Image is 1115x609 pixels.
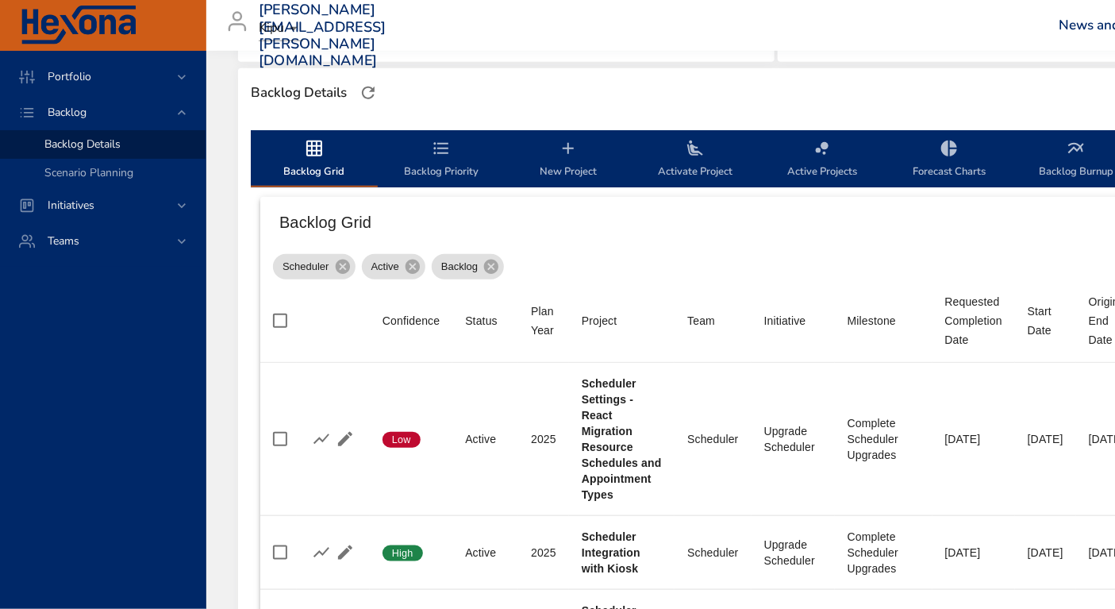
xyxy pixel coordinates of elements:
[848,415,920,463] div: Complete Scheduler Upgrades
[531,302,556,340] div: Sort
[35,233,92,249] span: Teams
[273,254,356,279] div: Scheduler
[246,80,352,106] div: Backlog Details
[582,311,662,330] span: Project
[356,81,380,105] button: Refresh Page
[333,427,357,451] button: Edit Project Details
[531,431,556,447] div: 2025
[273,259,339,275] span: Scheduler
[383,546,423,561] span: High
[387,139,495,181] span: Backlog Priority
[945,431,1002,447] div: [DATE]
[465,311,498,330] div: Status
[432,259,487,275] span: Backlog
[764,537,822,569] div: Upgrade Scheduler
[764,423,822,455] div: Upgrade Scheduler
[687,311,738,330] span: Team
[531,302,556,340] div: Plan Year
[383,311,440,330] div: Confidence
[687,545,738,561] div: Scheduler
[582,311,617,330] div: Sort
[260,139,368,181] span: Backlog Grid
[259,16,303,41] div: Kipu
[848,311,896,330] div: Milestone
[848,529,920,576] div: Complete Scheduler Upgrades
[945,292,1002,349] div: Sort
[44,137,121,152] span: Backlog Details
[19,6,138,45] img: Hexona
[35,198,107,213] span: Initiatives
[44,165,133,180] span: Scenario Planning
[531,545,556,561] div: 2025
[764,311,822,330] span: Initiative
[641,139,749,181] span: Activate Project
[768,139,876,181] span: Active Projects
[687,311,715,330] div: Team
[310,541,333,565] button: Show Burnup
[1028,302,1063,340] div: Sort
[945,545,1002,561] div: [DATE]
[310,427,333,451] button: Show Burnup
[582,311,617,330] div: Project
[465,431,506,447] div: Active
[582,377,662,501] b: Scheduler Settings - React Migration Resource Schedules and Appointment Types
[432,254,504,279] div: Backlog
[1028,431,1063,447] div: [DATE]
[333,541,357,565] button: Edit Project Details
[383,433,421,447] span: Low
[848,311,896,330] div: Sort
[764,311,806,330] div: Initiative
[687,431,738,447] div: Scheduler
[362,259,409,275] span: Active
[764,311,806,330] div: Sort
[465,311,506,330] span: Status
[848,311,920,330] span: Milestone
[383,311,440,330] div: Sort
[514,139,622,181] span: New Project
[895,139,1003,181] span: Forecast Charts
[582,530,640,575] b: Scheduler Integration with Kiosk
[259,2,386,70] h3: [PERSON_NAME][EMAIL_ADDRESS][PERSON_NAME][DOMAIN_NAME]
[945,292,1002,349] div: Requested Completion Date
[465,545,506,561] div: Active
[1028,302,1063,340] div: Start Date
[35,69,104,84] span: Portfolio
[1028,545,1063,561] div: [DATE]
[465,311,498,330] div: Sort
[362,254,425,279] div: Active
[687,311,715,330] div: Sort
[35,105,99,120] span: Backlog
